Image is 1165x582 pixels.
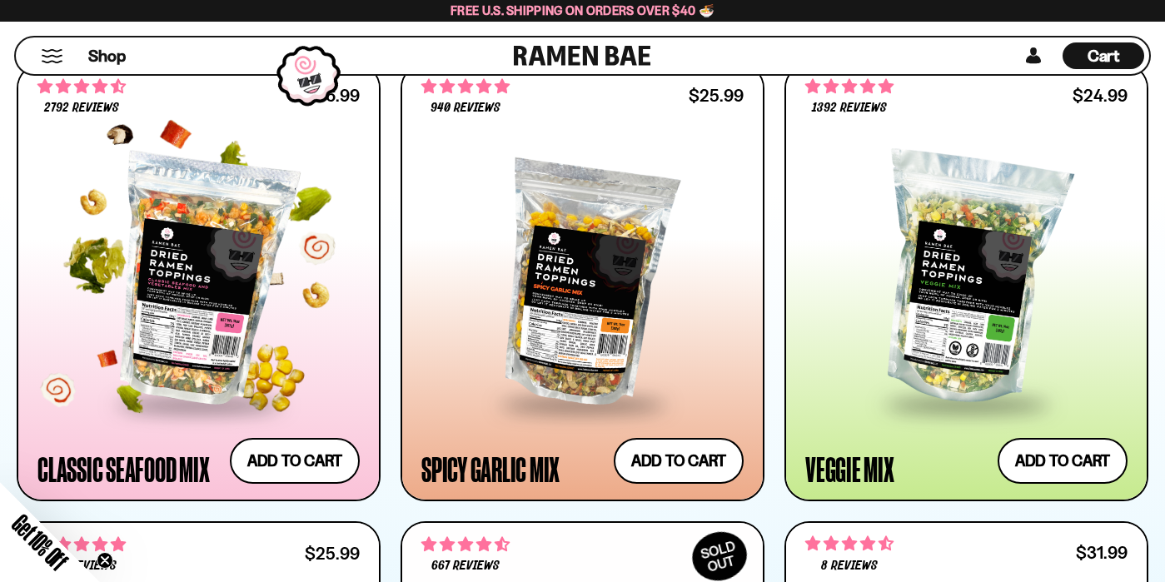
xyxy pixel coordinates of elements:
span: Free U.S. Shipping on Orders over $40 🍜 [451,2,714,18]
div: $24.99 [1073,87,1128,103]
button: Add to cart [230,438,360,484]
span: 4.62 stars [805,533,894,555]
span: 4.64 stars [421,534,510,555]
a: 4.68 stars 2792 reviews $26.99 Classic Seafood Mix Add to cart [17,63,381,501]
span: Shop [88,45,126,67]
span: 1392 reviews [812,102,887,115]
div: Spicy Garlic Mix [421,454,560,484]
button: Add to cart [998,438,1128,484]
button: Close teaser [97,552,113,569]
a: 4.76 stars 1392 reviews $24.99 Veggie Mix Add to cart [784,63,1148,501]
button: Mobile Menu Trigger [41,49,63,63]
div: $25.99 [689,87,744,103]
span: 8 reviews [821,560,878,573]
div: $25.99 [305,545,360,561]
span: 2792 reviews [44,102,119,115]
a: Shop [88,42,126,69]
button: Add to cart [614,438,744,484]
span: Get 10% Off [7,510,72,575]
span: Cart [1088,46,1120,66]
div: Veggie Mix [805,454,894,484]
div: Classic Seafood Mix [37,454,209,484]
a: Cart [1063,37,1144,74]
span: 667 reviews [431,560,500,573]
a: 4.75 stars 940 reviews $25.99 Spicy Garlic Mix Add to cart [401,63,764,501]
span: 940 reviews [431,102,500,115]
div: $31.99 [1076,545,1128,560]
div: $26.99 [305,87,360,103]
